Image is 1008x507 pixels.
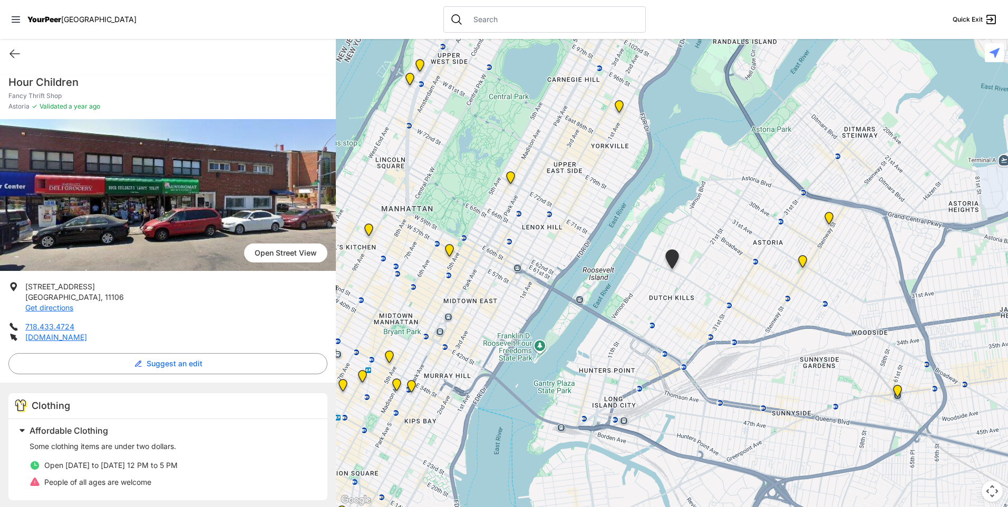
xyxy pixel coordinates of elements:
span: People of all ages are welcome [44,477,151,486]
h1: Hour Children [8,75,327,90]
span: Validated [40,102,67,110]
div: Metro Baptist Church [326,283,339,300]
a: [DOMAIN_NAME] [25,333,87,342]
div: Mainchance Adult Drop-in Center [405,380,418,397]
button: Suggest an edit [8,353,327,374]
button: Map camera controls [982,481,1003,502]
span: Open Street View [244,243,327,262]
p: Some clothing items are under two dollars. [30,441,315,452]
div: Woodside Youth Drop-in Center [891,385,904,402]
div: Greater New York City [390,378,403,395]
span: [STREET_ADDRESS] [25,282,95,291]
p: Fancy Thrift Shop [8,92,327,100]
div: 9th Avenue Drop-in Center [362,223,375,240]
div: Avenue Church [613,100,626,117]
span: , [101,292,103,301]
a: YourPeer[GEOGRAPHIC_DATA] [27,16,137,23]
span: Open [DATE] to [DATE] 12 PM to 5 PM [44,461,178,470]
span: a year ago [67,102,100,110]
a: 718.433.4724 [25,322,74,331]
a: Get directions [25,303,73,312]
span: Clothing [32,400,70,411]
span: [GEOGRAPHIC_DATA] [61,15,137,24]
img: Google [338,493,373,507]
span: ✓ [32,102,37,111]
div: Antonio Olivieri Drop-in Center [325,346,338,363]
div: Metro Baptist Church [326,284,339,300]
div: Fancy Thrift Shop [663,249,681,273]
div: Headquarters [356,370,369,387]
div: Pathways Adult Drop-In Program [413,59,427,76]
span: Suggest an edit [147,358,202,369]
span: Affordable Clothing [30,425,108,436]
div: Manhattan [504,171,517,188]
span: 11106 [105,292,124,301]
a: Open this area in Google Maps (opens a new window) [338,493,373,507]
span: [GEOGRAPHIC_DATA] [25,292,101,301]
a: Quick Exit [953,13,997,26]
div: New Location, Headquarters [336,379,350,396]
input: Search [467,14,639,25]
span: Astoria [8,102,30,111]
span: YourPeer [27,15,61,24]
span: Quick Exit [953,15,983,24]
